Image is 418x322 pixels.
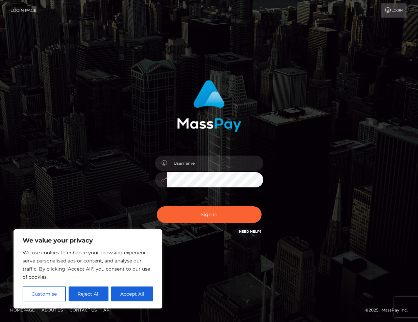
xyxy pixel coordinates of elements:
[23,249,153,281] p: We use cookies to enhance your browsing experience, serve personalised ads or content, and analys...
[67,305,99,315] a: Contact Us
[23,236,153,245] p: We value your privacy
[69,286,109,301] button: Reject All
[381,3,407,18] a: Login
[7,305,38,315] a: Homepage
[239,229,262,234] a: Need Help?
[39,305,66,315] a: About Us
[177,80,241,132] img: MassPay Login
[167,156,263,171] input: Username...
[23,286,66,301] button: Customise
[10,3,36,18] a: Login Page
[14,229,162,308] div: We value your privacy
[101,305,114,315] a: API
[111,286,153,301] button: Accept All
[365,306,413,314] div: © 2025 , MassPay Inc.
[157,206,262,223] button: Sign in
